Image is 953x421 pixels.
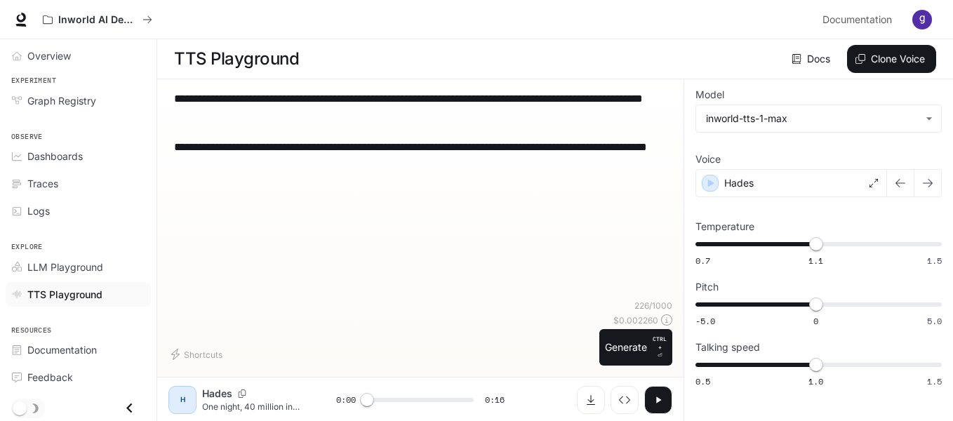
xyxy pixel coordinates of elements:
[27,176,58,191] span: Traces
[695,375,710,387] span: 0.5
[27,342,97,357] span: Documentation
[6,88,151,113] a: Graph Registry
[577,386,605,414] button: Download audio
[706,112,919,126] div: inworld-tts-1-max
[202,387,232,401] p: Hades
[847,45,936,73] button: Clone Voice
[6,365,151,389] a: Feedback
[908,6,936,34] button: User avatar
[808,255,823,267] span: 1.1
[695,282,719,292] p: Pitch
[653,335,667,352] p: CTRL +
[912,10,932,29] img: User avatar
[724,176,754,190] p: Hades
[695,315,715,327] span: -5.0
[789,45,836,73] a: Docs
[927,255,942,267] span: 1.5
[6,255,151,279] a: LLM Playground
[808,375,823,387] span: 1.0
[336,393,356,407] span: 0:00
[13,400,27,415] span: Dark mode toggle
[822,11,892,29] span: Documentation
[599,329,672,366] button: GenerateCTRL +⏎
[695,222,754,232] p: Temperature
[6,44,151,68] a: Overview
[653,335,667,360] p: ⏎
[27,93,96,108] span: Graph Registry
[927,375,942,387] span: 1.5
[6,338,151,362] a: Documentation
[813,315,818,327] span: 0
[171,389,194,411] div: H
[27,260,103,274] span: LLM Playground
[696,105,941,132] div: inworld-tts-1-max
[232,389,252,398] button: Copy Voice ID
[27,149,83,163] span: Dashboards
[27,370,73,385] span: Feedback
[695,90,724,100] p: Model
[695,342,760,352] p: Talking speed
[168,343,228,366] button: Shortcuts
[6,282,151,307] a: TTS Playground
[6,171,151,196] a: Traces
[202,401,302,413] p: One night, 40 million in cash vanished… but the traitor is the one you least expected. Can you gu...
[174,45,299,73] h1: TTS Playground
[27,287,102,302] span: TTS Playground
[6,144,151,168] a: Dashboards
[27,203,50,218] span: Logs
[817,6,902,34] a: Documentation
[36,6,159,34] button: All workspaces
[695,255,710,267] span: 0.7
[6,199,151,223] a: Logs
[58,14,137,26] p: Inworld AI Demos
[927,315,942,327] span: 5.0
[611,386,639,414] button: Inspect
[27,48,71,63] span: Overview
[485,393,505,407] span: 0:16
[695,154,721,164] p: Voice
